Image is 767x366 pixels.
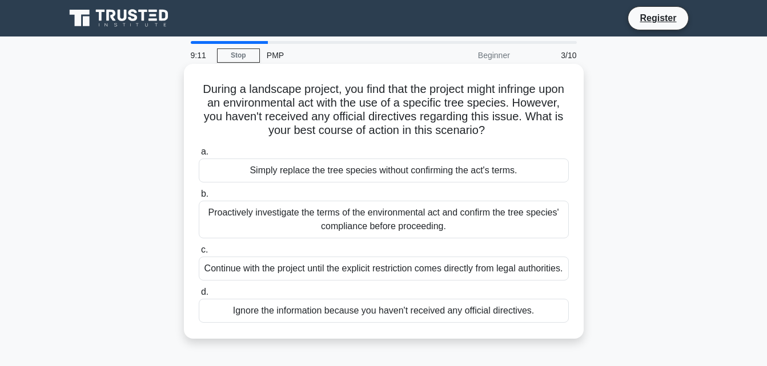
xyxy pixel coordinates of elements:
div: PMP [260,44,417,67]
div: Simply replace the tree species without confirming the act's terms. [199,158,569,182]
div: 9:11 [184,44,217,67]
a: Register [633,11,683,25]
span: b. [201,189,208,198]
div: Beginner [417,44,517,67]
div: Proactively investigate the terms of the environmental act and confirm the tree species' complian... [199,201,569,238]
div: 3/10 [517,44,584,67]
div: Continue with the project until the explicit restriction comes directly from legal authorities. [199,257,569,280]
span: a. [201,147,208,156]
h5: During a landscape project, you find that the project might infringe upon an environmental act wi... [198,82,570,138]
div: Ignore the information because you haven't received any official directives. [199,299,569,323]
span: d. [201,287,208,296]
span: c. [201,245,208,254]
a: Stop [217,48,260,63]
